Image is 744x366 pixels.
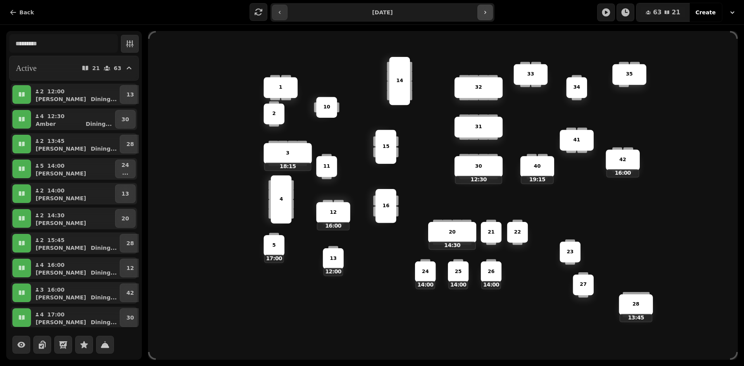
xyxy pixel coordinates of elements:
[330,209,337,216] p: 12
[323,103,330,111] p: 10
[475,123,482,131] p: 31
[449,229,456,236] p: 20
[689,3,722,22] button: Create
[33,85,118,104] button: 212:00[PERSON_NAME]Dining...
[91,244,117,252] p: Dining ...
[115,110,136,129] button: 30
[396,77,403,84] p: 14
[265,163,311,170] p: 18:15
[19,10,34,15] span: Back
[36,120,56,128] p: Amber
[488,229,495,236] p: 21
[114,65,121,71] p: 63
[40,137,44,145] p: 2
[429,242,475,249] p: 14:30
[120,135,140,153] button: 28
[323,163,330,170] p: 11
[36,269,86,277] p: [PERSON_NAME]
[580,281,587,289] p: 27
[696,10,716,15] span: Create
[527,70,534,78] p: 33
[115,160,136,178] button: 24...
[120,234,140,253] button: 28
[33,259,118,277] button: 416:00[PERSON_NAME]Dining...
[47,112,65,120] p: 12:30
[47,187,65,194] p: 14:00
[33,184,114,203] button: 214:00[PERSON_NAME]
[126,289,134,297] p: 42
[122,115,129,123] p: 30
[47,137,65,145] p: 13:45
[122,169,129,177] p: ...
[330,255,337,262] p: 13
[92,65,100,71] p: 21
[626,70,633,78] p: 35
[475,163,482,170] p: 30
[40,236,44,244] p: 2
[422,268,429,275] p: 24
[9,56,139,81] button: Active2163
[573,136,580,144] p: 41
[33,160,114,178] button: 514:00[PERSON_NAME]
[120,85,140,104] button: 13
[455,268,462,275] p: 25
[122,161,129,169] p: 24
[40,162,44,170] p: 5
[36,219,86,227] p: [PERSON_NAME]
[272,110,276,117] p: 2
[534,163,541,170] p: 40
[47,162,65,170] p: 14:00
[40,112,44,120] p: 4
[36,145,86,153] p: [PERSON_NAME]
[636,3,690,22] button: 6321
[40,88,44,95] p: 2
[126,264,134,272] p: 12
[86,120,112,128] p: Dining ...
[272,242,276,249] p: 5
[120,284,140,302] button: 42
[47,236,65,244] p: 15:45
[620,314,652,321] p: 13:45
[265,255,283,262] p: 17:00
[47,286,65,294] p: 16:00
[279,196,283,203] p: 4
[317,222,349,229] p: 16:00
[653,9,661,15] span: 63
[91,145,117,153] p: Dining ...
[120,308,140,327] button: 30
[40,187,44,194] p: 2
[36,170,86,177] p: [PERSON_NAME]
[36,244,86,252] p: [PERSON_NAME]
[91,294,117,301] p: Dining ...
[40,261,44,269] p: 4
[40,311,44,318] p: 4
[47,311,65,318] p: 17:00
[122,190,129,198] p: 13
[33,308,118,327] button: 417:00[PERSON_NAME]Dining...
[40,211,44,219] p: 2
[126,140,134,148] p: 28
[115,184,136,203] button: 13
[126,314,134,321] p: 30
[91,318,117,326] p: Dining ...
[33,110,114,129] button: 412:30AmberDining...
[126,239,134,247] p: 28
[47,88,65,95] p: 12:00
[607,170,639,177] p: 16:00
[47,261,65,269] p: 16:00
[279,84,282,91] p: 1
[514,229,521,236] p: 22
[33,135,118,153] button: 213:45[PERSON_NAME]Dining...
[91,269,117,277] p: Dining ...
[33,209,114,228] button: 214:30[PERSON_NAME]
[91,95,117,103] p: Dining ...
[120,259,140,277] button: 12
[47,211,65,219] p: 14:30
[416,282,435,289] p: 14:00
[122,215,129,222] p: 20
[475,84,482,91] p: 32
[36,318,86,326] p: [PERSON_NAME]
[382,143,389,150] p: 15
[382,202,389,210] p: 16
[573,84,580,91] p: 34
